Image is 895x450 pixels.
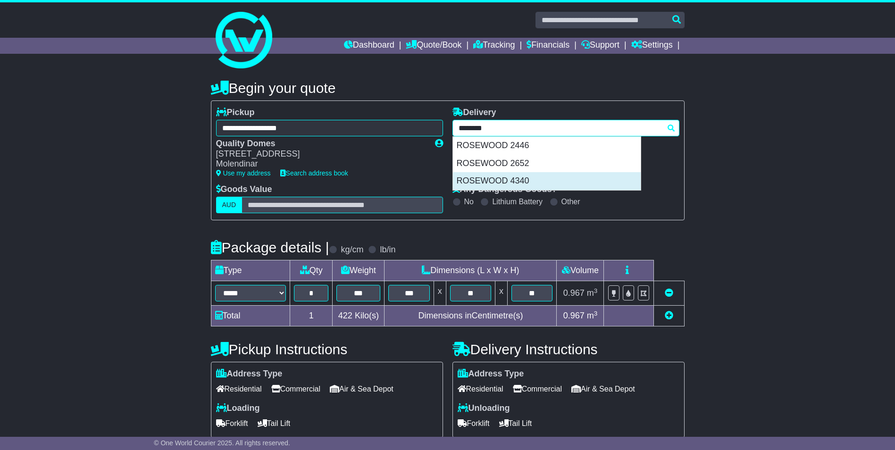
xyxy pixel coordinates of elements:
label: Delivery [452,108,496,118]
a: Dashboard [344,38,394,54]
div: [STREET_ADDRESS] [216,149,426,159]
td: Dimensions (L x W x H) [385,260,557,281]
div: Quality Domes [216,139,426,149]
span: Commercial [271,382,320,396]
span: m [587,288,598,298]
span: Tail Lift [499,416,532,431]
div: ROSEWOOD 2652 [453,155,641,173]
sup: 3 [594,310,598,317]
span: 0.967 [563,311,585,320]
h4: Pickup Instructions [211,342,443,357]
span: 422 [338,311,352,320]
span: © One World Courier 2025. All rights reserved. [154,439,290,447]
label: kg/cm [341,245,363,255]
span: Forklift [458,416,490,431]
td: Kilo(s) [333,306,385,326]
h4: Package details | [211,240,329,255]
td: x [495,281,508,306]
a: Financials [527,38,569,54]
td: x [434,281,446,306]
div: ROSEWOOD 4340 [453,172,641,190]
label: lb/in [380,245,395,255]
a: Tracking [473,38,515,54]
td: 1 [290,306,333,326]
td: Volume [557,260,604,281]
label: Address Type [458,369,524,379]
span: Tail Lift [258,416,291,431]
label: Lithium Battery [492,197,543,206]
div: Molendinar [216,159,426,169]
label: No [464,197,474,206]
label: Pickup [216,108,255,118]
label: Unloading [458,403,510,414]
a: Remove this item [665,288,673,298]
span: Air & Sea Depot [571,382,635,396]
sup: 3 [594,287,598,294]
h4: Delivery Instructions [452,342,685,357]
td: Type [211,260,290,281]
td: Weight [333,260,385,281]
a: Support [581,38,619,54]
span: Commercial [513,382,562,396]
td: Qty [290,260,333,281]
span: Forklift [216,416,248,431]
label: Loading [216,403,260,414]
a: Quote/Book [406,38,461,54]
span: 0.967 [563,288,585,298]
span: Residential [216,382,262,396]
label: Other [561,197,580,206]
label: Goods Value [216,184,272,195]
span: Air & Sea Depot [330,382,393,396]
a: Search address book [280,169,348,177]
label: Address Type [216,369,283,379]
div: ROSEWOOD 2446 [453,137,641,155]
label: AUD [216,197,243,213]
a: Use my address [216,169,271,177]
a: Settings [631,38,673,54]
span: Residential [458,382,503,396]
a: Add new item [665,311,673,320]
span: m [587,311,598,320]
td: Total [211,306,290,326]
h4: Begin your quote [211,80,685,96]
td: Dimensions in Centimetre(s) [385,306,557,326]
